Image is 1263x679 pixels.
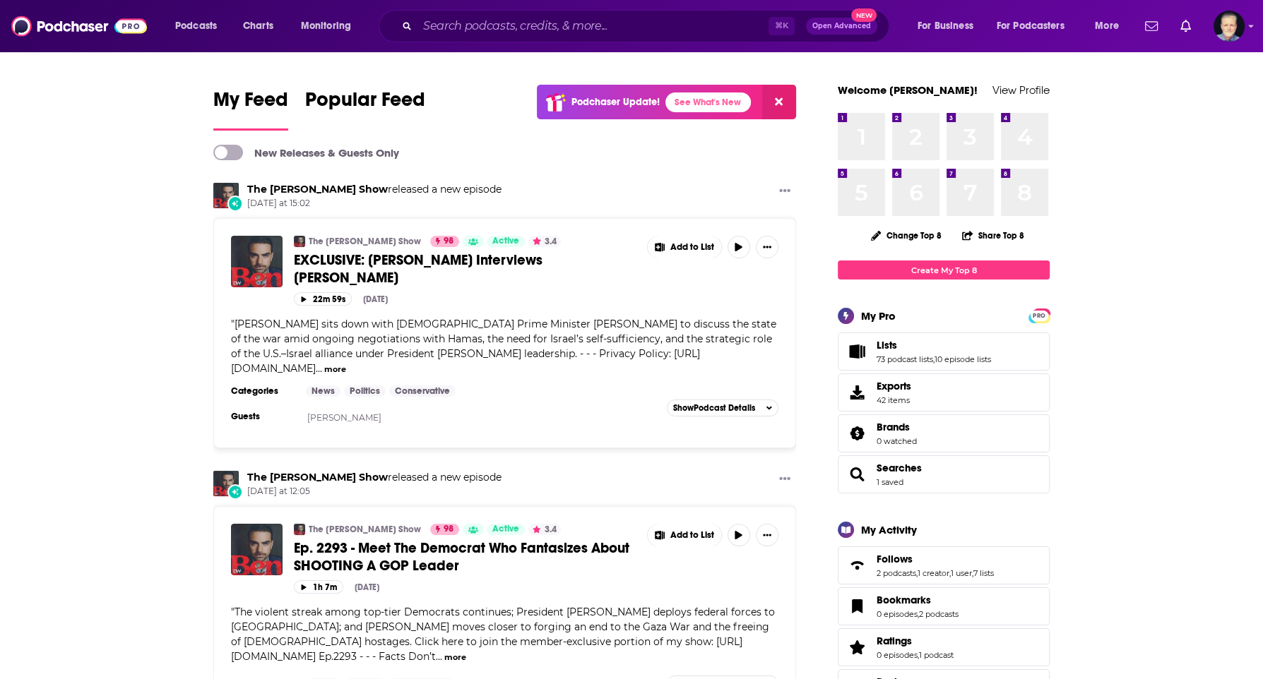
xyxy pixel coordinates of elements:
img: Podchaser - Follow, Share and Rate Podcasts [11,13,147,40]
a: Lists [877,339,991,351]
a: The Ben Shapiro Show [213,183,239,208]
span: , [949,568,951,578]
span: New [851,8,877,22]
h3: Categories [231,385,295,397]
span: " [231,318,776,375]
span: Brands [877,421,910,433]
button: open menu [165,15,235,37]
span: Monitoring [301,16,351,36]
a: Create My Top 8 [838,260,1050,280]
a: PRO [1031,310,1048,320]
div: New Episode [227,484,243,500]
button: Show More Button [773,471,796,488]
a: The [PERSON_NAME] Show [309,236,421,247]
a: Brands [843,423,871,443]
a: 1 creator [918,568,949,578]
span: Follows [877,553,913,565]
a: 10 episode lists [935,354,991,364]
span: Exports [877,380,911,392]
span: [PERSON_NAME] sits down with [DEMOGRAPHIC_DATA] Prime Minister [PERSON_NAME] to discuss the state... [231,318,776,375]
span: Logged in as JonesLiterary [1214,11,1245,42]
span: 98 [444,234,453,248]
span: Follows [838,546,1050,584]
img: EXCLUSIVE: Ben Shapiro Interviews Benjamin Netanyahu [231,236,283,287]
span: , [933,354,935,364]
a: Bookmarks [843,596,871,616]
span: ⌘ K [769,17,795,35]
div: Search podcasts, credits, & more... [392,10,903,42]
a: Ep. 2293 - Meet The Democrat Who Fantasizes About SHOOTING A GOP Leader [294,539,637,575]
span: " [231,606,775,663]
a: Ep. 2293 - Meet The Democrat Who Fantasizes About SHOOTING A GOP Leader [231,524,283,575]
a: News [306,385,340,397]
img: User Profile [1214,11,1245,42]
button: 3.4 [528,236,561,247]
input: Search podcasts, credits, & more... [417,15,769,37]
button: more [324,363,346,375]
span: Active [492,522,519,536]
span: [DATE] at 12:05 [247,486,502,498]
img: The Ben Shapiro Show [294,236,305,247]
a: Searches [843,464,871,484]
h3: Guests [231,411,295,422]
a: Politics [344,385,386,397]
span: [DATE] at 15:02 [247,198,502,210]
span: Ratings [838,628,1050,666]
span: Brands [838,414,1050,452]
a: Active [487,236,525,247]
a: The Ben Shapiro Show [247,471,388,483]
a: 1 podcast [919,650,954,660]
span: The violent streak among top-tier Democrats continues; President [PERSON_NAME] deploys federal fo... [231,606,775,663]
span: Charts [243,16,273,36]
h3: released a new episode [247,183,502,196]
button: Show More Button [756,524,778,546]
button: open menu [988,15,1085,37]
h3: released a new episode [247,471,502,484]
a: Lists [843,342,871,361]
img: The Ben Shapiro Show [294,524,305,535]
span: For Business [918,16,973,36]
span: More [1095,16,1119,36]
span: Searches [877,462,922,474]
a: 0 watched [877,436,917,446]
a: 1 user [951,568,972,578]
span: Popular Feed [305,88,425,120]
button: 1h 7m [294,580,343,594]
a: Active [487,524,525,535]
span: , [972,568,973,578]
button: Change Top 8 [862,227,950,244]
span: 42 items [877,395,911,405]
a: Follows [877,553,994,565]
a: Exports [838,373,1050,411]
a: Charts [234,15,282,37]
span: Ratings [877,635,912,647]
div: My Pro [861,309,896,323]
a: [PERSON_NAME] [307,412,381,423]
span: Searches [838,455,1050,493]
a: Bookmarks [877,594,959,606]
div: My Activity [861,523,917,536]
a: The Ben Shapiro Show [213,471,239,496]
a: Welcome [PERSON_NAME]! [838,83,978,97]
div: New Episode [227,196,243,211]
span: Add to List [670,242,714,253]
a: Follows [843,555,871,575]
a: 7 lists [973,568,994,578]
button: ShowPodcast Details [667,399,778,416]
a: 98 [430,524,459,535]
span: Ep. 2293 - Meet The Democrat Who Fantasizes About SHOOTING A GOP Leader [294,539,629,575]
button: Show More Button [756,236,778,258]
a: See What's New [665,92,751,112]
span: Open Advanced [812,23,871,30]
a: 0 episodes [877,609,918,619]
a: New Releases & Guests Only [213,145,399,160]
button: Share Top 8 [961,222,1025,249]
a: The [PERSON_NAME] Show [309,524,421,535]
button: open menu [1085,15,1137,37]
button: 3.4 [528,524,561,535]
span: ... [316,362,322,375]
a: Show notifications dropdown [1175,14,1197,38]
